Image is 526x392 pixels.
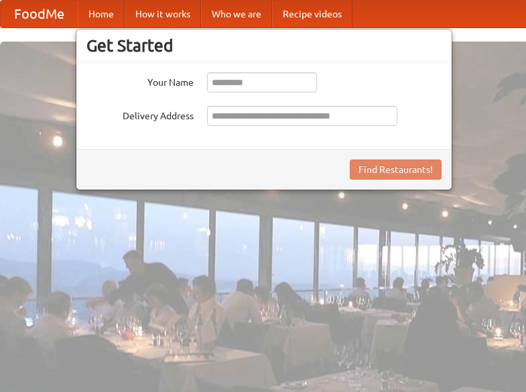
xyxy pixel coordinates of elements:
[350,159,442,180] button: Find Restaurants!
[1,1,78,27] a: FoodMe
[125,1,201,27] a: How it works
[78,1,125,27] a: Home
[86,106,194,123] label: Delivery Address
[86,36,442,56] h3: Get Started
[201,1,272,27] a: Who we are
[86,72,194,89] label: Your Name
[272,1,352,27] a: Recipe videos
